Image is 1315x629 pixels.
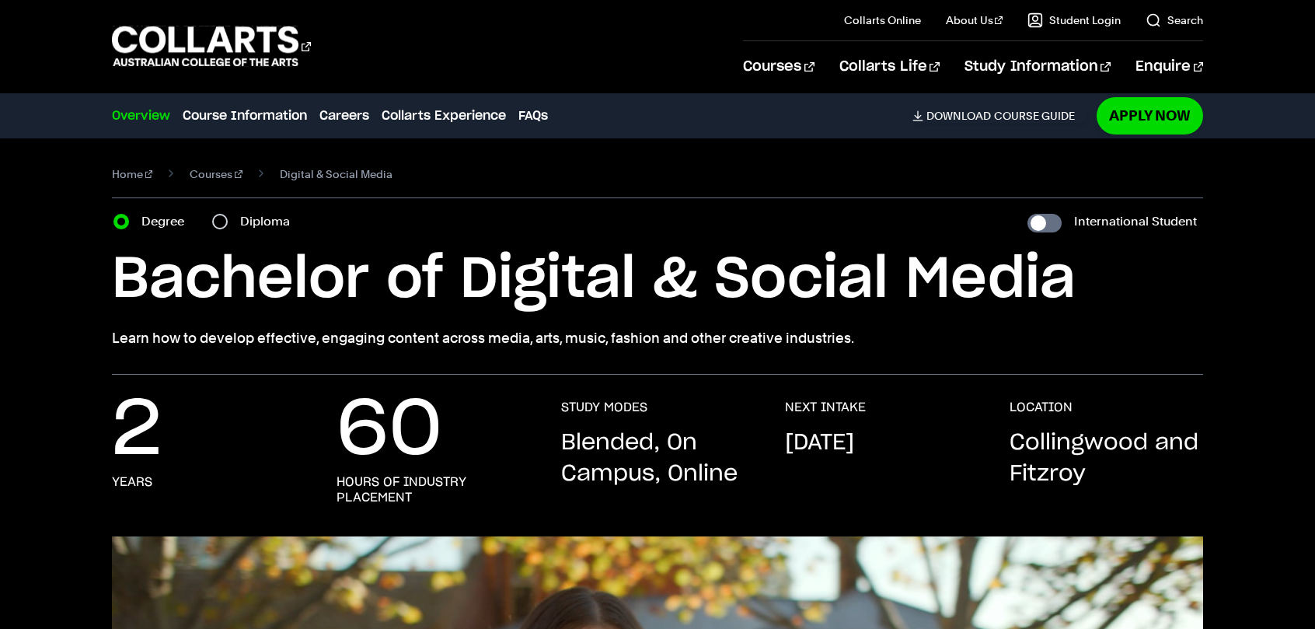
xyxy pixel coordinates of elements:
a: Enquire [1135,41,1203,93]
h3: NEXT INTAKE [785,400,866,415]
a: DownloadCourse Guide [912,109,1087,123]
a: About Us [946,12,1003,28]
p: Learn how to develop effective, engaging content across media, arts, music, fashion and other cre... [112,327,1203,349]
h3: STUDY MODES [561,400,647,415]
a: Careers [319,107,369,125]
label: Diploma [240,211,299,232]
h3: LOCATION [1010,400,1073,415]
p: 60 [337,400,442,462]
label: International Student [1074,211,1197,232]
a: Collarts Online [844,12,921,28]
h1: Bachelor of Digital & Social Media [112,245,1203,315]
span: Download [926,109,991,123]
a: Home [112,163,153,185]
a: Apply Now [1097,97,1203,134]
a: FAQs [518,107,548,125]
div: Go to homepage [112,24,311,68]
a: Search [1146,12,1203,28]
a: Collarts Experience [382,107,506,125]
p: Collingwood and Fitzroy [1010,428,1203,490]
p: Blended, On Campus, Online [561,428,755,490]
a: Courses [190,163,242,185]
a: Collarts Life [839,41,940,93]
a: Overview [112,107,170,125]
a: Course Information [183,107,307,125]
h3: hours of industry placement [337,474,530,505]
p: [DATE] [785,428,854,459]
span: Digital & Social Media [280,163,392,185]
a: Courses [743,41,814,93]
a: Study Information [964,41,1111,93]
h3: years [112,474,152,490]
label: Degree [141,211,194,232]
p: 2 [112,400,162,462]
a: Student Login [1027,12,1121,28]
